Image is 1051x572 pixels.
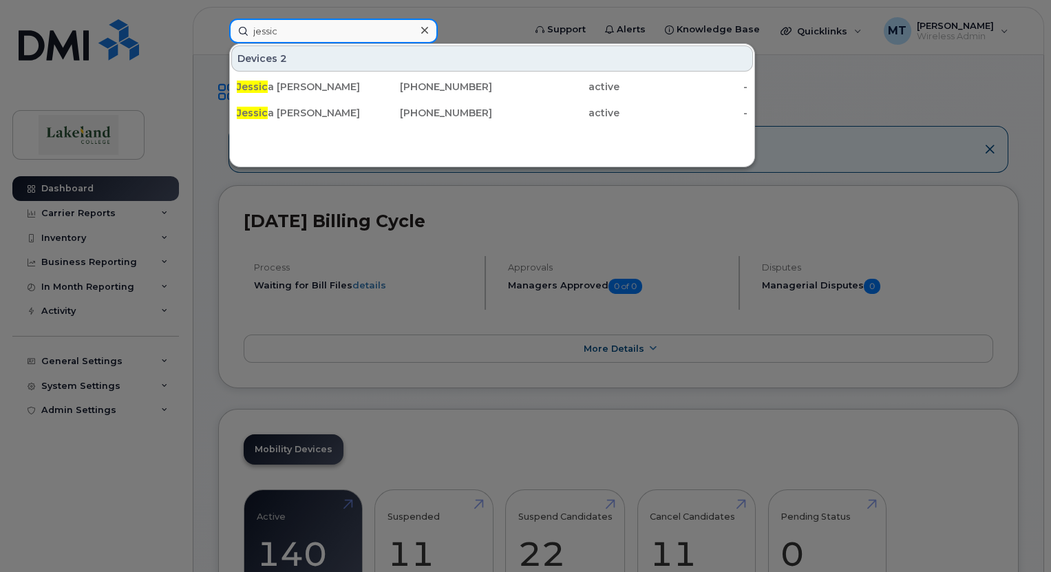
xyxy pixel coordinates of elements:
div: - [619,80,747,94]
div: active [492,106,619,120]
a: Jessica [PERSON_NAME][PHONE_NUMBER]active- [231,100,753,125]
div: active [492,80,619,94]
span: 2 [280,52,287,65]
div: [PHONE_NUMBER] [364,106,491,120]
div: a [PERSON_NAME] [237,106,364,120]
div: - [619,106,747,120]
a: Jessica [PERSON_NAME][PHONE_NUMBER]active- [231,74,753,99]
div: Devices [231,45,753,72]
div: [PHONE_NUMBER] [364,80,491,94]
div: a [PERSON_NAME] [237,80,364,94]
span: Jessic [237,107,268,119]
span: Jessic [237,81,268,93]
